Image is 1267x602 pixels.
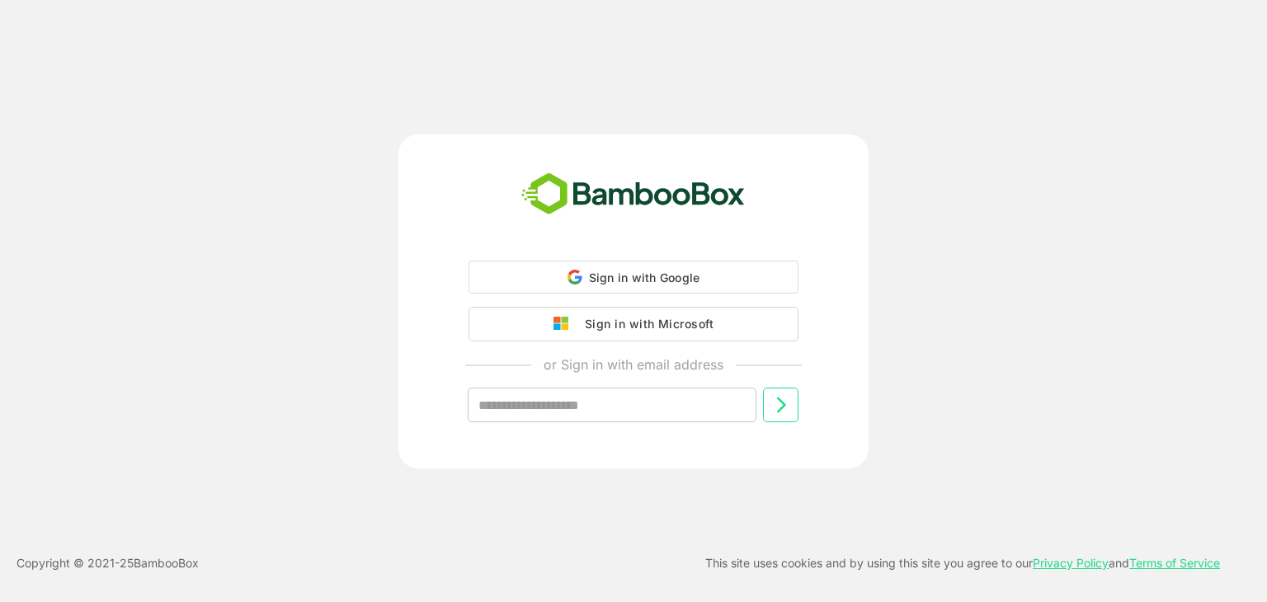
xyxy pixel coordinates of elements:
[469,261,798,294] div: Sign in with Google
[705,553,1220,573] p: This site uses cookies and by using this site you agree to our and
[1129,556,1220,570] a: Terms of Service
[589,270,700,285] span: Sign in with Google
[512,167,754,222] img: bamboobox
[544,355,723,374] p: or Sign in with email address
[553,317,577,332] img: google
[469,307,798,341] button: Sign in with Microsoft
[16,553,199,573] p: Copyright © 2021- 25 BambooBox
[577,313,714,335] div: Sign in with Microsoft
[1033,556,1109,570] a: Privacy Policy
